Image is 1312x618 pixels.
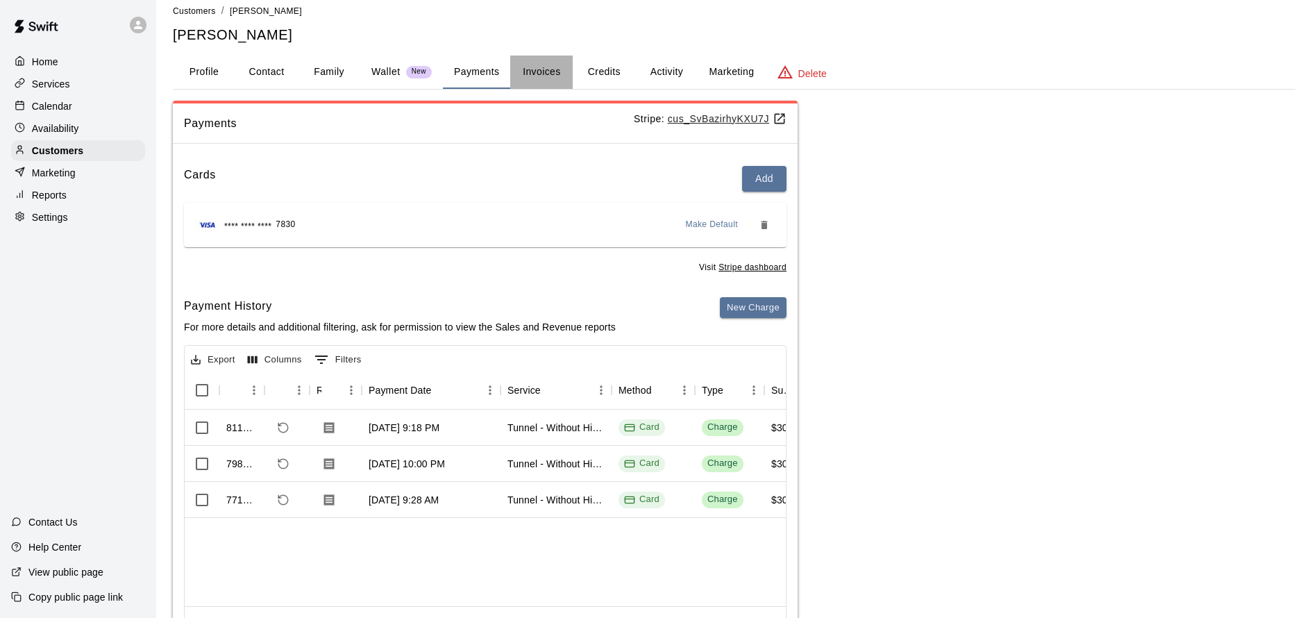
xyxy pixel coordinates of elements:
button: Sort [541,381,560,400]
span: [PERSON_NAME] [230,6,302,16]
button: Menu [244,380,264,401]
a: Reports [11,185,145,206]
a: Calendar [11,96,145,117]
button: Profile [173,56,235,89]
button: Remove [753,214,775,236]
a: Customers [11,140,145,161]
span: Make Default [686,218,739,232]
div: Aug 23, 2025 at 9:28 AM [369,493,439,507]
a: Customers [173,5,216,16]
a: Services [11,74,145,94]
p: Home [32,55,58,69]
p: For more details and additional filtering, ask for permission to view the Sales and Revenue reports [184,320,616,334]
button: Menu [341,380,362,401]
button: Invoices [510,56,573,89]
p: Calendar [32,99,72,113]
p: View public page [28,565,103,579]
p: Availability [32,122,79,135]
span: Customers [173,6,216,16]
div: 798682 [226,457,258,471]
div: Card [624,457,659,470]
p: Help Center [28,540,81,554]
div: Sep 11, 2025 at 9:18 PM [369,421,439,435]
span: Visit [699,261,787,275]
div: Type [695,371,764,410]
a: Marketing [11,162,145,183]
div: Service [507,371,541,410]
p: Customers [32,144,83,158]
div: Tunnel - Without HitTrax [507,493,605,507]
button: Activity [635,56,698,89]
div: Payment Date [369,371,432,410]
button: Marketing [698,56,765,89]
div: Tunnel - Without HitTrax [507,457,605,471]
div: Card [624,493,659,506]
button: Sort [723,381,743,400]
button: Credits [573,56,635,89]
p: Reports [32,188,67,202]
div: Type [702,371,723,410]
button: Download Receipt [317,415,342,440]
button: New Charge [720,297,787,319]
a: cus_SvBazirhyKXU7J [668,113,787,124]
img: Credit card brand logo [195,218,220,232]
button: Sort [321,381,341,400]
p: Services [32,77,70,91]
button: Export [187,349,239,371]
u: Stripe dashboard [718,262,787,272]
button: Make Default [680,214,744,236]
p: Delete [798,67,827,81]
a: You don't have the permission to visit the Stripe dashboard [718,262,787,272]
p: Contact Us [28,515,78,529]
span: Refund payment [271,488,295,512]
p: Stripe: [634,112,787,126]
button: Menu [591,380,612,401]
button: Sort [271,381,291,400]
div: Card [624,421,659,434]
div: Method [619,371,652,410]
h5: [PERSON_NAME] [173,26,1295,44]
div: Charge [707,457,738,470]
div: Service [501,371,612,410]
span: Refund payment [271,452,295,476]
nav: breadcrumb [173,3,1295,19]
button: Menu [743,380,764,401]
button: Sort [652,381,671,400]
div: Charge [707,493,738,506]
button: Select columns [244,349,305,371]
div: Sep 4, 2025 at 10:00 PM [369,457,445,471]
div: Availability [11,118,145,139]
button: Sort [226,381,246,400]
h6: Payment History [184,297,616,315]
div: $30.00 [771,421,802,435]
button: Payments [443,56,510,89]
div: 771715 [226,493,258,507]
button: Sort [432,381,451,400]
div: Refund [264,371,310,410]
p: Copy public page link [28,590,123,604]
p: Wallet [371,65,401,79]
div: Tunnel - Without HitTrax [507,421,605,435]
a: Settings [11,207,145,228]
span: Payments [184,115,634,133]
button: Download Receipt [317,451,342,476]
button: Add [742,166,787,192]
div: 811885 [226,421,258,435]
span: 7830 [276,218,295,232]
div: Receipt [310,371,362,410]
div: Charge [707,421,738,434]
div: $30.00 [771,457,802,471]
button: Contact [235,56,298,89]
p: Marketing [32,166,76,180]
button: Menu [289,380,310,401]
div: Id [219,371,264,410]
div: basic tabs example [173,56,1295,89]
button: Menu [674,380,695,401]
